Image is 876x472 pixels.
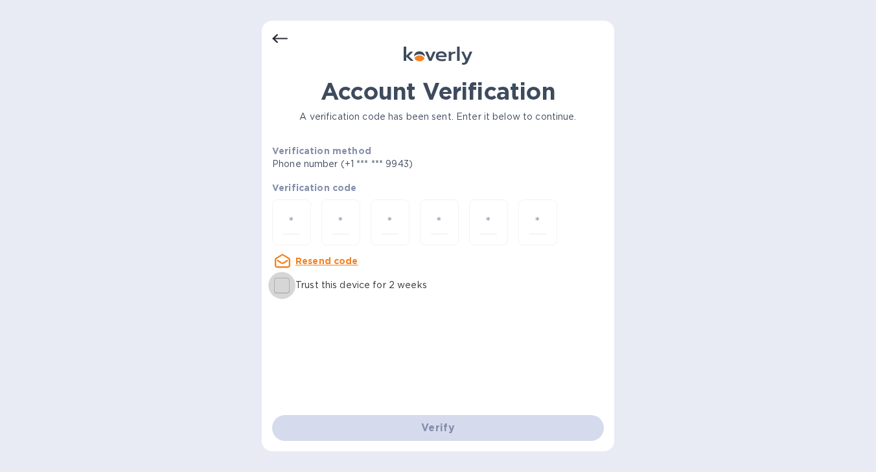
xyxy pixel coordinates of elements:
h1: Account Verification [272,78,604,105]
b: Verification method [272,146,371,156]
p: Verification code [272,181,604,194]
u: Resend code [295,256,358,266]
p: Trust this device for 2 weeks [295,278,427,292]
p: Phone number (+1 *** *** 9943) [272,157,512,171]
p: A verification code has been sent. Enter it below to continue. [272,110,604,124]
